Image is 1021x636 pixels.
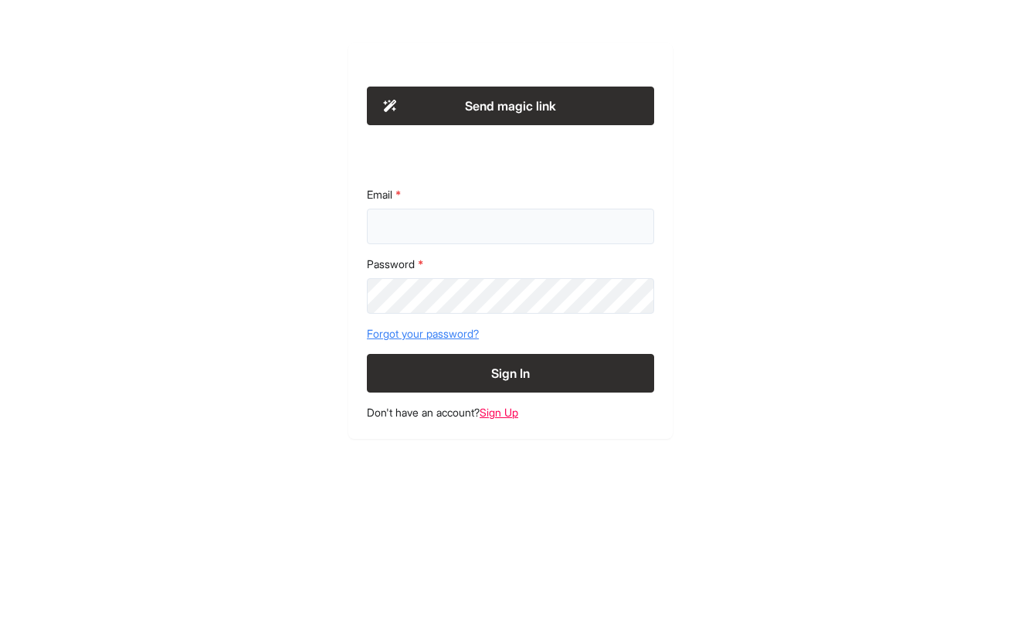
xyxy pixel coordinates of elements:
button: Send magic link [367,87,654,125]
a: Sign Up [480,406,518,419]
button: Sign In [367,354,654,393]
a: Forgot your password? [367,326,654,342]
label: Password [367,257,654,272]
footer: Don't have an account? [367,405,654,420]
label: Email [367,187,654,202]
